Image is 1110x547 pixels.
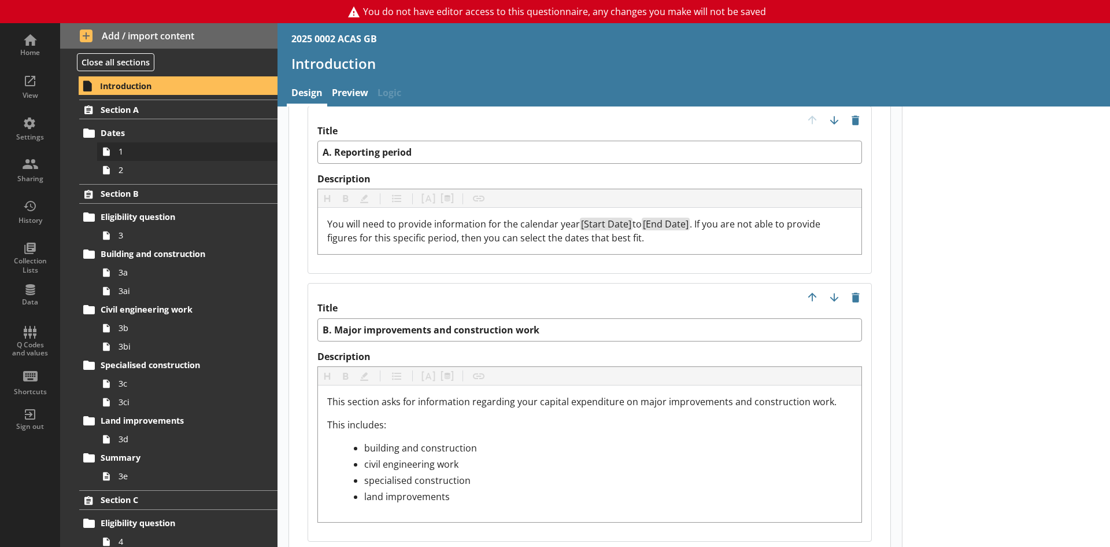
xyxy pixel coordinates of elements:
[291,54,1096,72] h1: Introduction
[119,164,247,175] span: 2
[364,458,458,471] span: civil engineering work
[287,82,327,107] a: Design
[84,412,277,449] li: Land improvements3d
[317,302,862,314] label: Title
[79,245,277,263] a: Building and construction
[97,161,277,179] a: 2
[97,467,277,486] a: 3e
[119,536,247,547] span: 4
[84,208,277,245] li: Eligibility question3
[317,141,862,164] textarea: A. Reporting period
[79,300,277,319] a: Civil engineering work
[79,100,277,119] a: Section A
[101,517,243,528] span: Eligibility question
[79,76,277,95] a: Introduction
[373,82,406,107] span: Logic
[327,418,386,431] span: This includes:
[79,514,277,533] a: Eligibility question
[100,80,243,91] span: Introduction
[79,208,277,226] a: Eligibility question
[317,173,862,185] label: Description
[97,263,277,282] a: 3a
[84,356,277,412] li: Specialised construction3c3ci
[84,245,277,300] li: Building and construction3a3ai
[119,322,247,333] span: 3b
[60,23,277,49] button: Add / import content
[97,282,277,300] a: 3ai
[327,395,852,504] div: Description
[10,174,50,183] div: Sharing
[317,351,862,363] label: Description
[60,100,277,179] li: Section ADates12
[10,422,50,431] div: Sign out
[119,230,247,241] span: 3
[119,397,247,408] span: 3ci
[643,218,689,230] span: [End Date]
[581,218,631,230] span: [Start Date]
[119,267,247,278] span: 3a
[84,449,277,486] li: Summary3e
[846,288,865,307] button: Delete
[101,248,243,259] span: Building and construction
[10,48,50,57] div: Home
[97,430,277,449] a: 3d
[77,53,154,71] button: Close all sections
[101,127,243,138] span: Dates
[101,104,243,115] span: Section A
[10,133,50,142] div: Settings
[101,452,243,463] span: Summary
[79,356,277,375] a: Specialised construction
[291,32,377,45] div: 2025 0002 ACAS GB
[119,341,247,352] span: 3bi
[632,218,642,230] span: to
[119,434,247,445] span: 3d
[364,490,450,503] span: land improvements
[101,188,243,199] span: Section B
[101,359,243,370] span: Specialised construction
[84,124,277,179] li: Dates12
[79,449,277,467] a: Summary
[327,217,852,245] div: Description
[97,393,277,412] a: 3ci
[10,216,50,225] div: History
[101,304,243,315] span: Civil engineering work
[317,125,862,137] label: Title
[119,378,247,389] span: 3c
[364,442,477,454] span: building and construction
[10,256,50,274] div: Collection Lists
[10,341,50,358] div: Q Codes and values
[119,471,247,482] span: 3e
[10,387,50,397] div: Shortcuts
[97,226,277,245] a: 3
[327,82,373,107] a: Preview
[97,375,277,393] a: 3c
[119,285,247,296] span: 3ai
[101,494,243,505] span: Section C
[10,298,50,307] div: Data
[80,30,258,42] span: Add / import content
[79,490,277,510] a: Section C
[327,218,580,230] span: You will need to provide information for the calendar year
[317,318,862,342] textarea: B. Major improvements and construction work
[364,474,471,487] span: specialised construction
[84,300,277,356] li: Civil engineering work3b3bi
[119,146,247,157] span: 1
[10,91,50,100] div: View
[327,218,823,244] span: . If you are not able to provide figures for this specific period, then you can select the dates ...
[79,412,277,430] a: Land improvements
[79,124,277,142] a: Dates
[97,142,277,161] a: 1
[101,211,243,222] span: Eligibility question
[101,415,243,426] span: Land improvements
[97,337,277,356] a: 3bi
[97,319,277,337] a: 3b
[60,184,277,486] li: Section BEligibility question3Building and construction3a3aiCivil engineering work3b3biSpecialise...
[327,395,837,408] span: This section asks for information regarding your capital expenditure on major improvements and co...
[846,111,865,130] button: Delete
[79,184,277,204] a: Section B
